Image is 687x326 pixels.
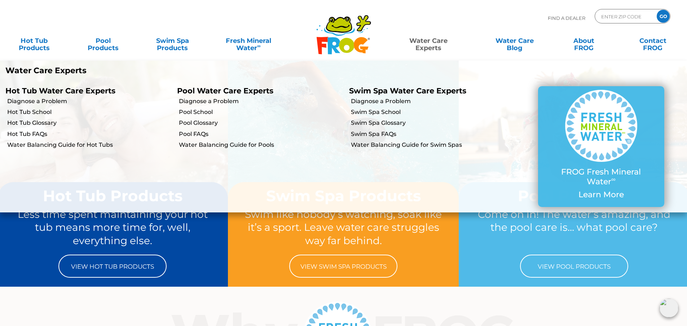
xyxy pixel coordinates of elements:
[179,97,343,105] a: Diagnose a Problem
[179,119,343,127] a: Pool Glossary
[520,255,628,278] a: View Pool Products
[351,119,515,127] a: Swim Spa Glossary
[5,66,338,75] p: Water Care Experts
[552,167,650,186] p: FROG Fresh Mineral Water
[349,86,466,95] a: Swim Spa Water Care Experts
[289,255,397,278] a: View Swim Spa Products
[600,11,649,22] input: Zip Code Form
[179,108,343,116] a: Pool School
[7,141,172,149] a: Water Balancing Guide for Hot Tubs
[351,130,515,138] a: Swim Spa FAQs
[548,9,585,27] p: Find A Dealer
[58,255,167,278] a: View Hot Tub Products
[242,208,445,247] p: Swim like nobody’s watching, soak like it’s a sport. Leave water care struggles way far behind.
[76,34,130,48] a: PoolProducts
[557,34,611,48] a: AboutFROG
[5,86,115,95] a: Hot Tub Water Care Experts
[146,34,199,48] a: Swim SpaProducts
[7,108,172,116] a: Hot Tub School
[660,299,678,317] img: openIcon
[351,141,515,149] a: Water Balancing Guide for Swim Spas
[552,190,650,199] p: Learn More
[177,86,273,95] a: Pool Water Care Experts
[11,208,215,247] p: Less time spent maintaining your hot tub means more time for, well, everything else.
[611,176,616,183] sup: ∞
[472,208,676,247] p: Come on in! The water’s amazing, and the pool care is… what pool care?
[488,34,541,48] a: Water CareBlog
[7,97,172,105] a: Diagnose a Problem
[351,97,515,105] a: Diagnose a Problem
[7,119,172,127] a: Hot Tub Glossary
[257,43,261,49] sup: ∞
[179,130,343,138] a: Pool FAQs
[552,90,650,203] a: FROG Fresh Mineral Water∞ Learn More
[179,141,343,149] a: Water Balancing Guide for Pools
[7,34,61,48] a: Hot TubProducts
[351,108,515,116] a: Swim Spa School
[626,34,680,48] a: ContactFROG
[215,34,282,48] a: Fresh MineralWater∞
[657,10,670,23] input: GO
[385,34,472,48] a: Water CareExperts
[7,130,172,138] a: Hot Tub FAQs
